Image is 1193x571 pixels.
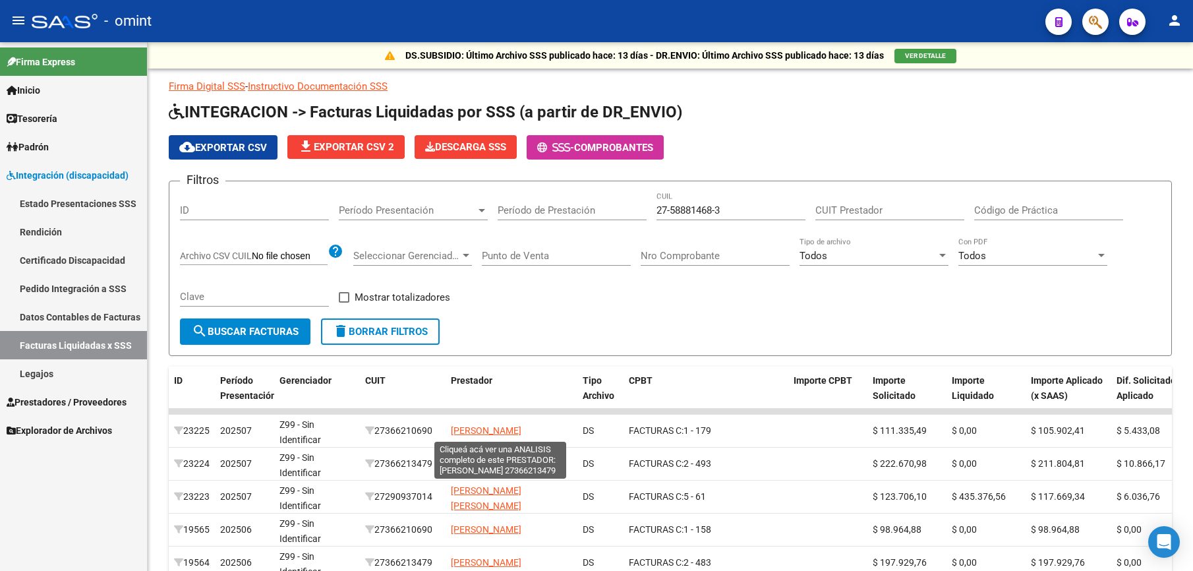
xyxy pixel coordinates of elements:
[169,103,682,121] span: INTEGRACION -> Facturas Liquidadas por SSS (a partir de DR_ENVIO)
[583,458,594,469] span: DS
[1031,524,1080,535] span: $ 98.964,88
[537,142,574,154] span: -
[365,423,440,438] div: 27366210690
[629,423,783,438] div: 1 - 179
[583,375,614,401] span: Tipo Archivo
[220,557,252,568] span: 202506
[873,524,921,535] span: $ 98.964,88
[321,318,440,345] button: Borrar Filtros
[629,522,783,537] div: 1 - 158
[583,524,594,535] span: DS
[405,48,884,63] p: DS.SUBSIDIO: Último Archivo SSS publicado hace: 13 días - DR.ENVIO: Último Archivo SSS publicado ...
[1117,491,1160,502] span: $ 6.036,76
[279,375,332,386] span: Gerenciador
[629,557,684,568] span: FACTURAS C:
[629,456,783,471] div: 2 - 493
[583,425,594,436] span: DS
[952,524,977,535] span: $ 0,00
[169,135,277,160] button: Exportar CSV
[339,204,476,216] span: Período Presentación
[629,489,783,504] div: 5 - 61
[629,425,684,436] span: FACTURAS C:
[179,142,267,154] span: Exportar CSV
[365,375,386,386] span: CUIT
[365,555,440,570] div: 27366213479
[220,524,252,535] span: 202506
[220,458,252,469] span: 202507
[365,522,440,537] div: 27366210690
[328,243,343,259] mat-icon: help
[7,111,57,126] span: Tesorería
[355,289,450,305] span: Mostrar totalizadores
[583,491,594,502] span: DS
[952,425,977,436] span: $ 0,00
[220,375,276,401] span: Período Presentación
[624,367,788,425] datatable-header-cell: CPBT
[252,251,328,262] input: Archivo CSV CUIL
[360,367,446,425] datatable-header-cell: CUIT
[104,7,152,36] span: - omint
[180,251,252,261] span: Archivo CSV CUIL
[451,524,521,535] span: [PERSON_NAME]
[952,557,977,568] span: $ 0,00
[629,375,653,386] span: CPBT
[1117,425,1160,436] span: $ 5.433,08
[1148,526,1180,558] div: Open Intercom Messenger
[873,557,927,568] span: $ 197.929,76
[174,456,210,471] div: 23224
[629,555,783,570] div: 2 - 483
[180,171,225,189] h3: Filtros
[415,135,517,160] app-download-masive: Descarga masiva de comprobantes (adjuntos)
[365,456,440,471] div: 27366213479
[174,375,183,386] span: ID
[333,323,349,339] mat-icon: delete
[446,367,577,425] datatable-header-cell: Prestador
[952,491,1006,502] span: $ 435.376,56
[873,491,927,502] span: $ 123.706,10
[1031,557,1085,568] span: $ 197.929,76
[629,491,684,502] span: FACTURAS C:
[788,367,867,425] datatable-header-cell: Importe CPBT
[353,250,460,262] span: Seleccionar Gerenciador
[1117,458,1165,469] span: $ 10.866,17
[577,367,624,425] datatable-header-cell: Tipo Archivo
[279,419,321,445] span: Z99 - Sin Identificar
[333,326,428,338] span: Borrar Filtros
[298,138,314,154] mat-icon: file_download
[1031,375,1103,401] span: Importe Aplicado (x SAAS)
[867,367,946,425] datatable-header-cell: Importe Solicitado
[451,425,521,436] span: [PERSON_NAME]
[7,168,129,183] span: Integración (discapacidad)
[451,485,521,511] span: [PERSON_NAME] [PERSON_NAME]
[629,524,684,535] span: FACTURAS C:
[169,79,1172,94] p: -
[451,375,492,386] span: Prestador
[527,135,664,160] button: -Comprobantes
[958,250,986,262] span: Todos
[451,557,521,568] span: [PERSON_NAME]
[220,491,252,502] span: 202507
[279,485,321,511] span: Z99 - Sin Identificar
[279,452,321,478] span: Z99 - Sin Identificar
[1031,458,1085,469] span: $ 211.804,81
[7,395,127,409] span: Prestadores / Proveedores
[415,135,517,159] button: Descarga SSS
[1031,425,1085,436] span: $ 105.902,41
[279,518,321,544] span: Z99 - Sin Identificar
[425,141,506,153] span: Descarga SSS
[952,375,994,401] span: Importe Liquidado
[174,423,210,438] div: 23225
[873,425,927,436] span: $ 111.335,49
[192,323,208,339] mat-icon: search
[174,522,210,537] div: 19565
[215,367,274,425] datatable-header-cell: Período Presentación
[574,142,653,154] span: Comprobantes
[905,52,946,59] span: VER DETALLE
[174,489,210,504] div: 23223
[298,141,394,153] span: Exportar CSV 2
[180,318,310,345] button: Buscar Facturas
[169,80,245,92] a: Firma Digital SSS
[894,49,956,63] button: VER DETALLE
[873,458,927,469] span: $ 222.670,98
[7,423,112,438] span: Explorador de Archivos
